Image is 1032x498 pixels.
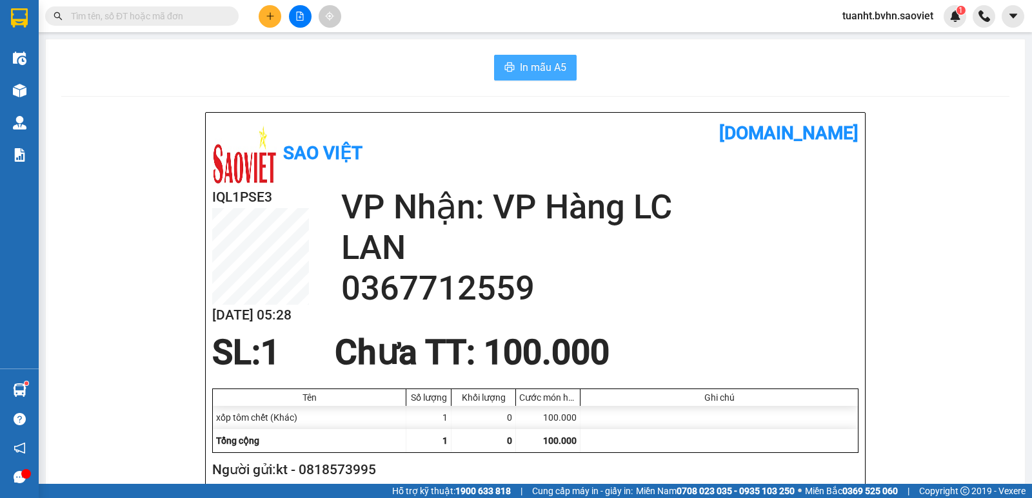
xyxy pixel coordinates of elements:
span: In mẫu A5 [520,59,566,75]
button: caret-down [1002,5,1024,28]
h2: LAN [341,227,858,268]
button: file-add [289,5,312,28]
div: Cước món hàng [519,392,577,403]
span: notification [14,442,26,454]
sup: 1 [25,381,28,385]
span: caret-down [1007,10,1019,22]
b: [DOMAIN_NAME] [719,122,858,144]
img: logo-vxr [11,8,28,28]
span: | [908,484,909,498]
span: message [14,471,26,483]
img: icon-new-feature [949,10,961,22]
span: 1 [958,6,963,15]
span: ⚪️ [798,488,802,493]
div: 100.000 [516,406,580,429]
img: warehouse-icon [13,52,26,65]
span: Miền Nam [636,484,795,498]
strong: 1900 633 818 [455,486,511,496]
div: Tên [216,392,402,403]
span: question-circle [14,413,26,425]
span: Hỗ trợ kỹ thuật: [392,484,511,498]
span: search [54,12,63,21]
h2: VP Nhận: VP Hàng LC [341,187,858,227]
button: plus [259,5,281,28]
sup: 1 [957,6,966,15]
strong: 0708 023 035 - 0935 103 250 [677,486,795,496]
img: logo.jpg [212,122,277,187]
strong: 0369 525 060 [842,486,898,496]
span: file-add [295,12,304,21]
div: Số lượng [410,392,448,403]
img: warehouse-icon [13,383,26,397]
span: Cung cấp máy in - giấy in: [532,484,633,498]
h2: IQL1PSE3 [212,187,309,208]
span: 1 [261,332,280,372]
span: Miền Bắc [805,484,898,498]
button: aim [319,5,341,28]
span: SL: [212,332,261,372]
img: solution-icon [13,148,26,162]
button: printerIn mẫu A5 [494,55,577,81]
img: warehouse-icon [13,84,26,97]
div: Ghi chú [584,392,855,403]
span: 1 [442,436,448,446]
div: 0 [451,406,516,429]
img: phone-icon [978,10,990,22]
h2: 0367712559 [341,268,858,309]
span: tuanht.bvhn.saoviet [832,8,944,24]
span: Tổng cộng [216,436,259,446]
div: Khối lượng [455,392,512,403]
input: Tìm tên, số ĐT hoặc mã đơn [71,9,223,23]
span: copyright [960,486,969,495]
span: 100.000 [543,436,577,446]
span: | [521,484,522,498]
h2: Người gửi: kt - 0818573995 [212,459,853,481]
div: xốp tôm chết (Khác) [213,406,406,429]
img: warehouse-icon [13,116,26,129]
span: 0 [507,436,512,446]
span: aim [325,12,334,21]
span: plus [266,12,275,21]
div: 1 [406,406,451,429]
div: Chưa TT : 100.000 [327,333,617,372]
b: Sao Việt [283,142,362,164]
h2: [DATE] 05:28 [212,305,309,326]
span: printer [504,62,515,74]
